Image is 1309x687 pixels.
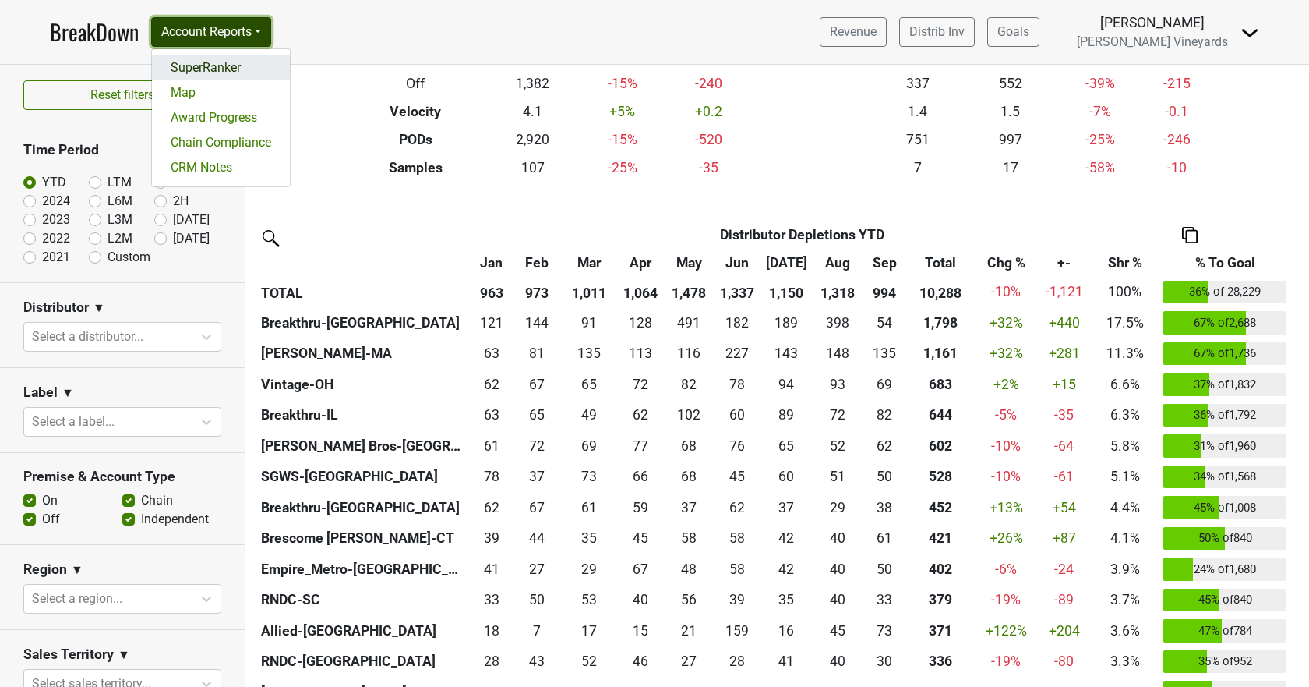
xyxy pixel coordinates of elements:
[618,430,663,462] td: 77.15
[1042,405,1086,425] div: -35
[862,307,908,338] td: 54
[760,277,813,308] th: 1,150
[173,192,189,211] label: 2H
[912,528,971,548] div: 421
[42,491,58,510] label: On
[813,338,861,370] td: 148.25
[718,405,757,425] div: 60
[1042,313,1086,333] div: +440
[871,126,964,154] td: 751
[912,374,971,395] div: 683
[813,307,861,338] td: 398.417
[563,498,615,518] div: 61
[473,498,510,518] div: 62
[173,211,210,229] label: [DATE]
[663,523,714,554] td: 57.667
[1042,374,1086,395] div: +15
[813,369,861,400] td: 93.3
[764,313,809,333] div: 189
[486,97,579,126] td: 4.1
[817,313,858,333] div: 398
[1090,523,1160,554] td: 4.1%
[718,374,757,395] div: 78
[1144,154,1210,182] td: -10
[964,154,1057,182] td: 17
[663,249,714,277] th: May: activate to sort column ascending
[618,462,663,493] td: 66
[257,307,469,338] th: Breakthru-[GEOGRAPHIC_DATA]
[974,492,1038,523] td: +13 %
[714,430,760,462] td: 76.4
[559,338,618,370] td: 135.09
[579,69,665,97] td: -15 %
[108,229,132,248] label: L2M
[518,405,556,425] div: 65
[663,400,714,431] td: 102.334
[718,528,757,548] div: 58
[912,343,971,363] div: 1,161
[760,369,813,400] td: 93.56
[862,492,908,523] td: 37.668
[813,400,861,431] td: 72
[618,307,663,338] td: 127.749
[514,249,559,277] th: Feb: activate to sort column ascending
[760,249,813,277] th: Jul: activate to sort column ascending
[257,462,469,493] th: SGWS-[GEOGRAPHIC_DATA]
[1042,466,1086,487] div: -61
[1057,69,1143,97] td: -39 %
[563,343,615,363] div: 135
[108,173,132,192] label: LTM
[974,430,1038,462] td: -10 %
[559,462,618,493] td: 73.332
[871,154,964,182] td: 7
[469,307,514,338] td: 121.4
[718,498,757,518] div: 62
[974,462,1038,493] td: -10 %
[667,528,711,548] div: 58
[518,528,556,548] div: 44
[152,155,290,180] a: CRM Notes
[514,277,559,308] th: 973
[108,192,132,211] label: L6M
[862,369,908,400] td: 69.24
[618,492,663,523] td: 58.5
[866,313,905,333] div: 54
[866,466,905,487] div: 50
[563,436,615,456] div: 69
[908,307,974,338] th: 1798.198
[71,561,83,579] span: ▼
[622,498,660,518] div: 59
[862,249,908,277] th: Sep: activate to sort column ascending
[42,211,70,229] label: 2023
[93,299,105,317] span: ▼
[23,561,67,578] h3: Region
[991,284,1021,299] span: -10%
[866,528,905,548] div: 61
[1046,284,1083,299] span: -1,121
[518,313,556,333] div: 144
[618,338,663,370] td: 112.84
[473,343,510,363] div: 63
[486,126,579,154] td: 2,920
[469,400,514,431] td: 62.5
[518,436,556,456] div: 72
[473,466,510,487] div: 78
[50,16,139,48] a: BreakDown
[559,307,618,338] td: 90.5
[618,249,663,277] th: Apr: activate to sort column ascending
[714,277,760,308] th: 1,337
[764,374,809,395] div: 94
[813,277,861,308] th: 1,318
[152,55,290,80] a: SuperRanker
[469,523,514,554] td: 39.334
[469,369,514,400] td: 61.66
[622,343,660,363] div: 113
[108,211,132,229] label: L3M
[899,17,975,47] a: Distrib Inv
[862,277,908,308] th: 994
[760,523,813,554] td: 42.416
[1090,307,1160,338] td: 17.5%
[257,430,469,462] th: [PERSON_NAME] Bros-[GEOGRAPHIC_DATA]
[908,277,974,308] th: 10,288
[563,528,615,548] div: 35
